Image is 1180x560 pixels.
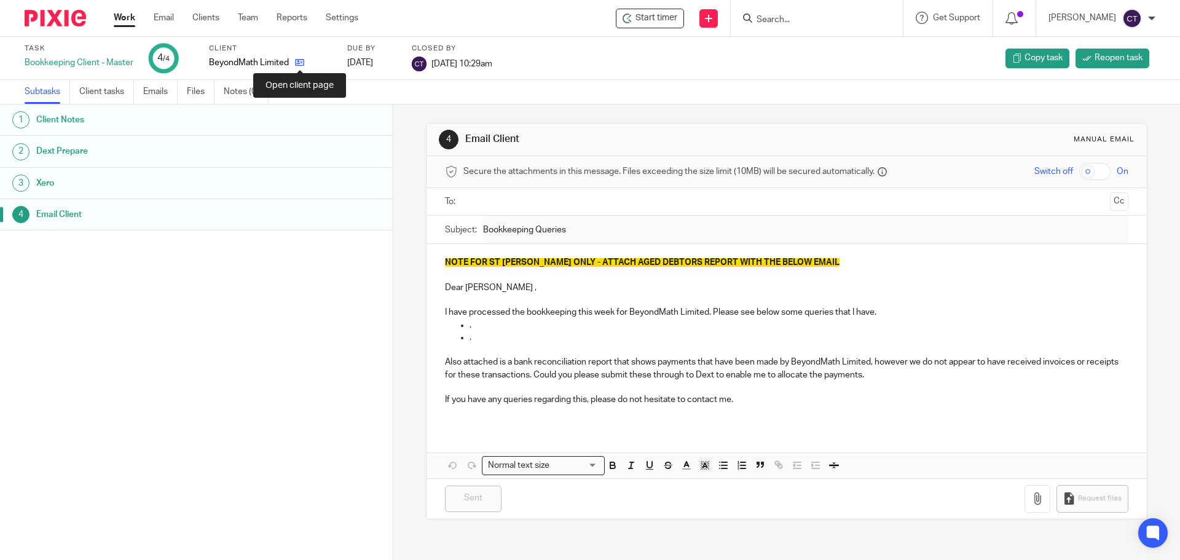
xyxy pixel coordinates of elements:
img: svg%3E [1122,9,1142,28]
div: 3 [12,175,29,192]
div: Manual email [1074,135,1135,144]
img: svg%3E [412,57,427,71]
h1: Xero [36,174,266,192]
div: 4 [12,206,29,223]
label: To: [445,195,458,208]
a: Reports [277,12,307,24]
input: Search for option [553,459,597,472]
span: Normal text size [485,459,552,472]
a: Notes (0) [224,80,269,104]
input: Sent [445,486,502,512]
div: 2 [12,143,29,160]
a: Subtasks [25,80,70,104]
span: Secure the attachments in this message. Files exceeding the size limit (10MB) will be secured aut... [463,165,875,178]
h1: Email Client [36,205,266,224]
label: Due by [347,44,396,53]
a: Reopen task [1076,49,1149,68]
div: 4 [439,130,458,149]
h1: Client Notes [36,111,266,129]
h1: Email Client [465,133,813,146]
input: Search [755,15,866,26]
p: Also attached is a bank reconciliation report that shows payments that have been made by BeyondMa... [445,356,1128,381]
a: Audit logs [278,80,325,104]
a: Emails [143,80,178,104]
a: Work [114,12,135,24]
a: Email [154,12,174,24]
p: BeyondMath Limited [209,57,289,69]
div: Search for option [482,456,605,475]
p: Dear [PERSON_NAME] , [445,282,1128,294]
img: Pixie [25,10,86,26]
span: Request files [1078,494,1122,503]
span: Get Support [933,14,980,22]
div: [DATE] [347,57,396,69]
small: /4 [163,55,170,62]
h1: Dext Prepare [36,142,266,160]
label: Client [209,44,332,53]
span: [DATE] 10:29am [431,59,492,68]
p: . [470,331,1128,344]
a: Files [187,80,214,104]
span: Start timer [635,12,677,25]
div: Bookkeeping Client - Master [25,57,133,69]
p: I have processed the bookkeeping this week for BeyondMath Limited. Please see below some queries ... [445,306,1128,318]
div: 4 [157,51,170,65]
a: Clients [192,12,219,24]
a: Settings [326,12,358,24]
p: . [470,319,1128,331]
p: [PERSON_NAME] [1048,12,1116,24]
div: 1 [12,111,29,128]
span: Copy task [1025,52,1063,64]
span: Reopen task [1095,52,1143,64]
span: Switch off [1034,165,1073,178]
span: On [1117,165,1128,178]
label: Closed by [412,44,492,53]
label: Subject: [445,224,477,236]
label: Task [25,44,133,53]
p: If you have any queries regarding this, please do not hesitate to contact me. [445,393,1128,406]
div: BeyondMath Limited - Bookkeeping Client - Master [616,9,684,28]
button: Cc [1110,192,1128,211]
a: Client tasks [79,80,134,104]
a: Team [238,12,258,24]
a: Copy task [1005,49,1069,68]
span: NOTE FOR ST [PERSON_NAME] ONLY - ATTACH AGED DEBTORS REPORT WITH THE BELOW EMAIL [445,258,840,267]
button: Request files [1056,485,1128,513]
